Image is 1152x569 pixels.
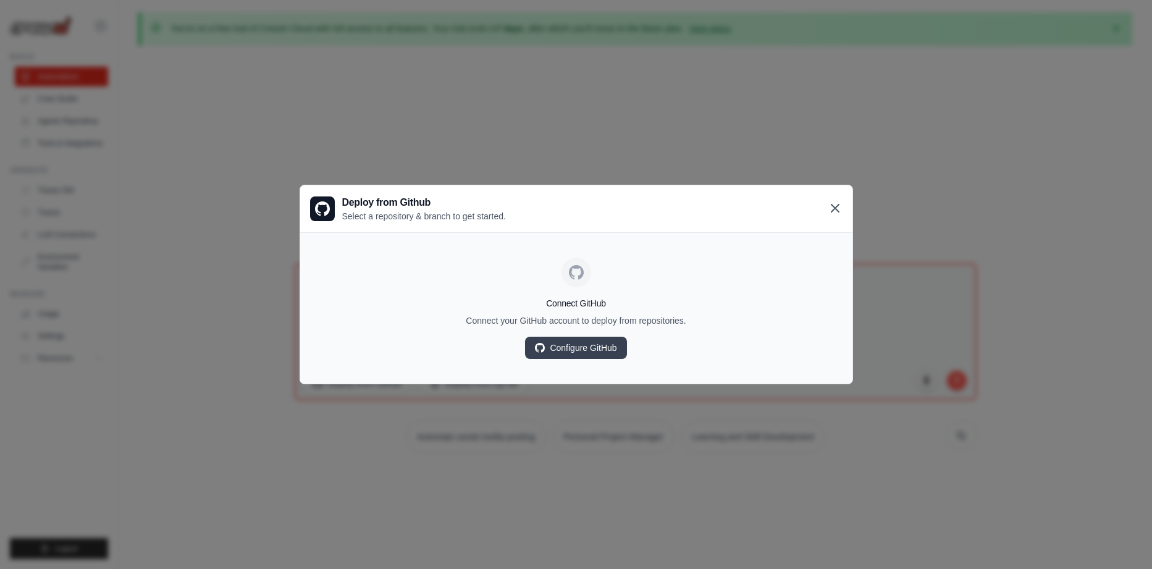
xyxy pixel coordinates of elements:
p: Select a repository & branch to get started. [342,210,506,222]
h3: Deploy from Github [342,195,506,210]
iframe: Chat Widget [1090,510,1152,569]
a: Configure GitHub [525,337,626,359]
p: Connect your GitHub account to deploy from repositories. [310,314,843,327]
h4: Connect GitHub [310,297,843,310]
